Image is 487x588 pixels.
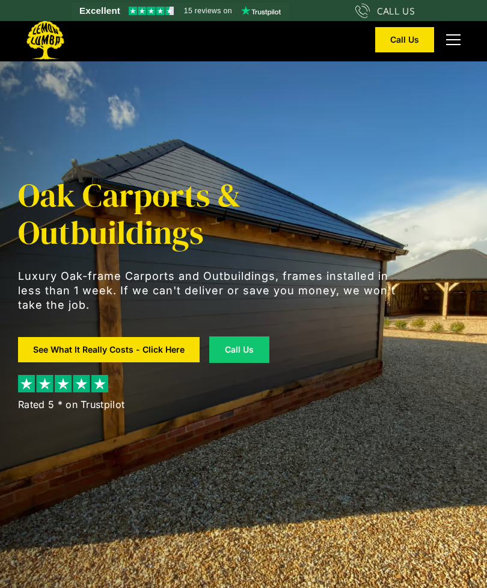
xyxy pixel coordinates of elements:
[72,2,289,19] a: See Lemon Lumba reviews on Trustpilot
[18,176,403,251] h1: Oak Carports & Outbuildings
[439,25,463,54] div: menu
[18,269,403,312] p: Luxury Oak-frame Carports and Outbuildings, frames installed in less than 1 week. If we can't del...
[18,337,200,362] a: See What It Really Costs - Click Here
[18,397,124,412] div: Rated 5 * on Trustpilot
[184,4,232,18] span: 15 reviews on
[79,4,120,18] span: Excellent
[355,4,415,18] a: CALL US
[129,7,174,15] img: Trustpilot 4.5 stars
[375,27,434,52] a: Call Us
[390,36,419,44] div: Call Us
[377,4,415,18] div: CALL US
[224,345,254,354] div: Call Us
[241,6,281,16] img: Trustpilot logo
[209,336,269,363] a: Call Us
